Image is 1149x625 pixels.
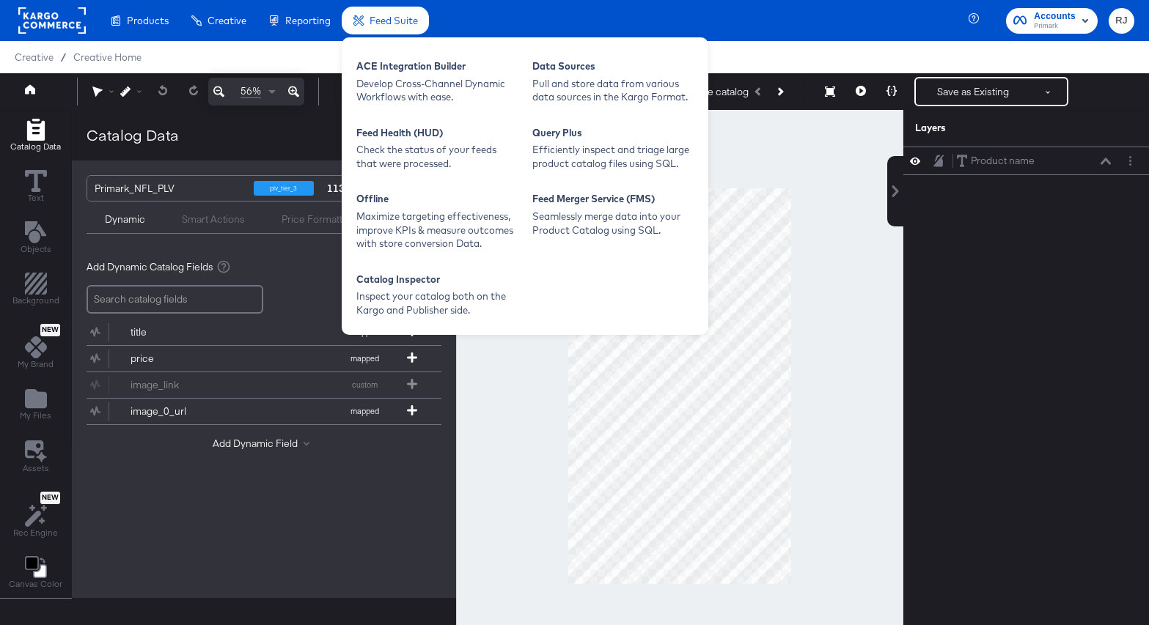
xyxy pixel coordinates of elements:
[10,141,61,152] span: Catalog Data
[4,270,68,311] button: Add Rectangle
[131,404,237,418] div: image_0_url
[1109,8,1134,34] button: RJ
[15,51,54,63] span: Creative
[87,346,441,371] div: pricemapped
[324,406,405,416] span: mapped
[285,15,331,26] span: Reporting
[40,325,60,335] span: New
[241,84,261,98] span: 56%
[131,352,237,366] div: price
[87,372,441,398] div: image_linkcustom
[87,260,213,274] span: Add Dynamic Catalog Fields
[208,15,246,26] span: Creative
[73,51,142,63] a: Creative Home
[95,176,243,201] div: Primark_NFL_PLV
[915,121,1065,135] div: Layers
[87,285,263,314] input: Search catalog fields
[1034,9,1076,24] span: Accounts
[87,319,441,345] div: titlemapped
[54,51,73,63] span: /
[916,78,1030,105] button: Save as Existing
[40,493,60,503] span: New
[1115,12,1128,29] span: RJ
[282,212,352,226] div: Price Formatter
[87,125,179,146] div: Catalog Data
[1123,153,1138,169] button: Layer Options
[254,181,314,196] div: plv_tier_3
[324,327,405,337] span: mapped
[4,488,67,543] button: NewRec Engine
[12,218,60,259] button: Add Text
[12,295,59,306] span: Background
[18,358,54,370] span: My Brand
[1,115,70,157] button: Add Rectangle
[182,212,245,226] div: Smart Actions
[325,176,347,201] strong: 113
[9,321,62,375] button: NewMy Brand
[127,15,169,26] span: Products
[903,147,1149,175] div: Product nameLayer Options
[16,166,56,208] button: Text
[21,243,51,255] span: Objects
[213,437,315,451] button: Add Dynamic Field
[769,78,790,105] button: Next Product
[87,399,441,424] div: image_0_urlmapped
[20,410,51,421] span: My Files
[14,436,58,478] button: Assets
[956,153,1035,169] button: Product name
[23,462,49,474] span: Assets
[324,353,405,363] span: mapped
[28,192,44,204] span: Text
[1006,8,1098,34] button: AccountsPrimark
[11,385,60,426] button: Add Files
[325,176,369,201] div: products
[105,212,145,226] div: Dynamic
[1034,21,1076,32] span: Primark
[370,15,418,26] span: Feed Suite
[87,346,423,371] button: pricemapped
[87,399,423,424] button: image_0_urlmapped
[9,578,62,590] span: Canvas Color
[971,154,1035,168] div: Product name
[87,319,423,345] button: titlemapped
[131,325,237,339] div: title
[13,527,58,539] span: Rec Engine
